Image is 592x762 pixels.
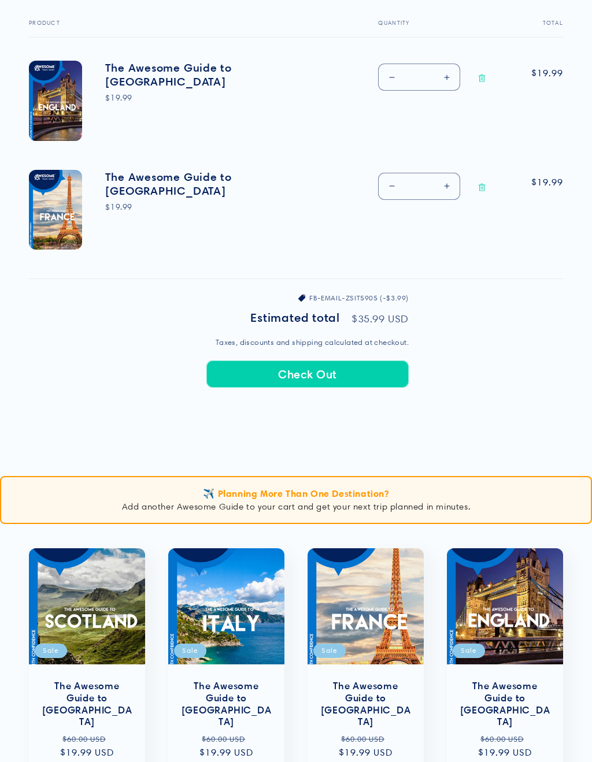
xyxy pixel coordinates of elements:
[206,293,409,303] ul: Discount
[180,680,273,728] a: The Awesome Guide to [GEOGRAPHIC_DATA]
[472,64,492,93] a: Remove The Awesome Guide to England
[527,66,563,80] span: $19.99
[504,20,563,38] th: Total
[29,20,349,38] th: Product
[206,360,409,388] button: Check Out
[319,680,412,728] a: The Awesome Guide to [GEOGRAPHIC_DATA]
[40,680,134,728] a: The Awesome Guide to [GEOGRAPHIC_DATA]
[458,680,552,728] a: The Awesome Guide to [GEOGRAPHIC_DATA]
[105,61,279,88] a: The Awesome Guide to [GEOGRAPHIC_DATA]
[405,173,434,200] input: Quantity for The Awesome Guide to France
[349,20,504,38] th: Quantity
[203,488,388,499] span: ✈️ Planning More Than One Destination?
[105,170,279,198] a: The Awesome Guide to [GEOGRAPHIC_DATA]
[405,64,434,91] input: Quantity for The Awesome Guide to England
[527,176,563,189] span: $19.99
[206,293,409,303] li: FB-EMAIL-ZSIT5905 (-$3.99)
[105,92,279,104] div: $19.99
[351,314,409,324] p: $35.99 USD
[105,201,279,213] div: $19.99
[250,312,340,324] h2: Estimated total
[206,410,409,436] iframe: PayPal-paypal
[472,173,492,202] a: Remove The Awesome Guide to France
[206,337,409,348] small: Taxes, discounts and shipping calculated at checkout.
